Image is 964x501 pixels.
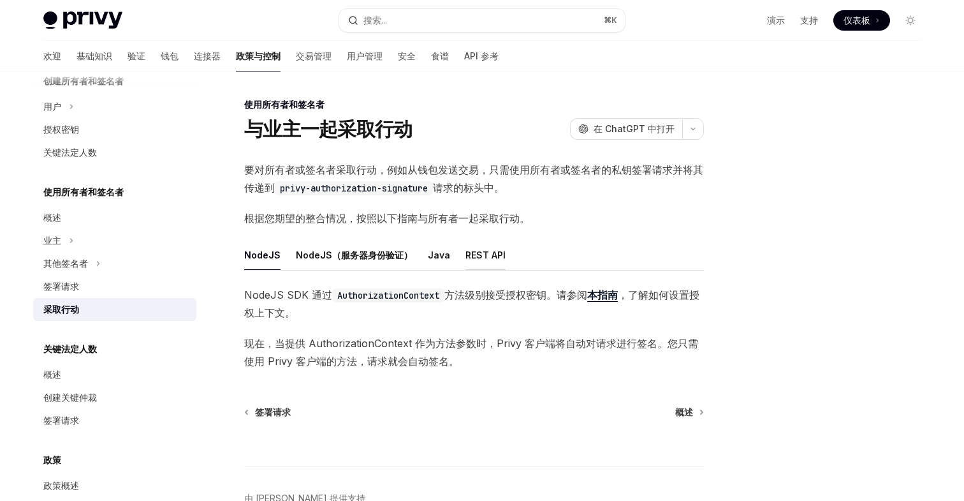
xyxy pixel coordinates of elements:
[800,14,818,27] a: 支持
[43,281,79,292] font: 签署请求
[43,11,122,29] img: 灯光标志
[800,15,818,26] font: 支持
[43,235,61,246] font: 业主
[296,41,332,71] a: 交易管理
[398,50,416,61] font: 安全
[43,147,97,158] font: 关键法定人数
[33,474,196,497] a: 政策概述
[194,41,221,71] a: 连接器
[128,41,145,71] a: 验证
[77,50,112,61] font: 基础知识
[444,288,587,301] font: 方法级别接受授权密钥。请参阅
[347,41,383,71] a: 用户管理
[33,229,196,252] button: 切换所有者部分
[339,9,625,32] button: 打开搜索
[33,252,196,275] button: 切换“附加签名者”部分
[428,250,450,260] font: Java
[464,50,499,61] font: API 参考
[236,50,281,61] font: 政策与控制
[767,14,785,27] a: 演示
[33,386,196,409] a: 创建关键仲裁
[296,250,413,260] font: NodeJS（服务器身份验证）
[245,406,291,419] a: 签署请求
[587,288,618,302] a: 本指南
[244,163,703,194] font: 要对所有者或签名者采取行动，例如从钱包发送交易，只需使用所有者或签名者的私钥签署请求并将其传递到
[296,50,332,61] font: 交易管理
[33,275,196,298] a: 签署请求
[675,407,693,417] font: 概述
[332,288,444,303] code: AuthorizationContext
[604,15,611,25] font: ⌘
[244,117,412,140] font: 与业主一起采取行动
[33,363,196,386] a: 概述
[43,480,79,491] font: 政策概述
[431,50,449,61] font: 食谱
[43,415,79,426] font: 签署请求
[675,406,703,419] a: 概述
[43,212,61,223] font: 概述
[43,392,97,403] font: 创建关键仲裁
[363,15,387,26] font: 搜索...
[33,141,196,164] a: 关键法定人数
[33,95,196,118] button: 切换用户部分
[77,41,112,71] a: 基础知识
[236,41,281,71] a: 政策与控制
[594,123,675,134] font: 在 ChatGPT 中打开
[347,50,383,61] font: 用户管理
[833,10,890,31] a: 仪表板
[843,15,870,26] font: 仪表板
[161,41,179,71] a: 钱包
[43,50,61,61] font: 欢迎
[161,50,179,61] font: 钱包
[43,304,79,315] font: 采取行动
[33,206,196,229] a: 概述
[244,250,281,260] font: NodeJS
[900,10,921,31] button: 切换暗模式
[244,337,698,368] font: 现在，当提供 AuthorizationContext 作为方法参数时，Privy 客户端将自动对请求进行签名。您只需使用 Privy 客户端的方法，请求就会自动签名。
[244,212,530,225] font: 根据您期望的整合情况，按照以下指南与所有者一起采取行动。
[33,118,196,141] a: 授权密钥
[43,369,61,380] font: 概述
[464,41,499,71] a: API 参考
[33,409,196,432] a: 签署请求
[431,41,449,71] a: 食谱
[570,118,682,140] button: 在 ChatGPT 中打开
[767,15,785,26] font: 演示
[587,288,618,301] font: 本指南
[275,181,433,195] code: privy-authorization-signature
[244,288,332,301] font: NodeJS SDK 通过
[43,101,61,112] font: 用户
[43,124,79,135] font: 授权密钥
[611,15,617,25] font: K
[194,50,221,61] font: 连接器
[255,407,291,417] font: 签署请求
[43,454,61,465] font: 政策
[43,41,61,71] a: 欢迎
[465,250,506,260] font: REST API
[43,186,124,197] font: 使用所有者和签名者
[43,258,88,269] font: 其他签名者
[433,181,504,194] font: 请求的标头中。
[43,343,97,354] font: 关键法定人数
[244,99,325,110] font: 使用所有者和签名者
[33,298,196,321] a: 采取行动
[398,41,416,71] a: 安全
[128,50,145,61] font: 验证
